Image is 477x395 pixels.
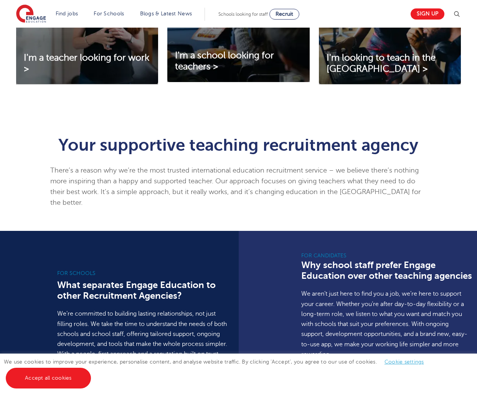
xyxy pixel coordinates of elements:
span: Schools looking for staff [218,12,268,17]
p: We’re committed to building lasting relationships, not just filling roles. We take the time to un... [57,309,228,369]
span: I'm a teacher looking for work > [24,53,149,74]
h3: Why school staff prefer Engage Education over other teaching agencies [301,260,472,281]
p: We aren’t just here to find you a job, we’re here to support your career. Whether you’re after da... [301,289,472,359]
h1: Your supportive teaching recruitment agency [50,137,427,153]
a: Recruit [269,9,299,20]
h6: For schools [57,270,228,277]
a: Blogs & Latest News [140,11,192,16]
span: I'm looking to teach in the [GEOGRAPHIC_DATA] > [327,53,436,74]
a: For Schools [94,11,124,16]
span: We use cookies to improve your experience, personalise content, and analyse website traffic. By c... [4,359,432,381]
span: Recruit [276,11,293,17]
a: Find jobs [56,11,78,16]
a: I'm a teacher looking for work > [16,53,158,75]
a: Sign up [411,8,444,20]
h3: What separates Engage Education to other Recruitment Agencies? [57,280,228,301]
a: Accept all cookies [6,368,91,388]
a: Cookie settings [385,359,424,365]
span: There’s a reason why we’re the most trusted international education recruitment service – we beli... [50,166,421,206]
a: I'm a school looking for teachers > [167,50,309,72]
span: I'm a school looking for teachers > [175,50,274,72]
h6: For Candidates [301,252,472,260]
a: I'm looking to teach in the [GEOGRAPHIC_DATA] > [319,53,461,75]
img: Engage Education [16,5,46,24]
